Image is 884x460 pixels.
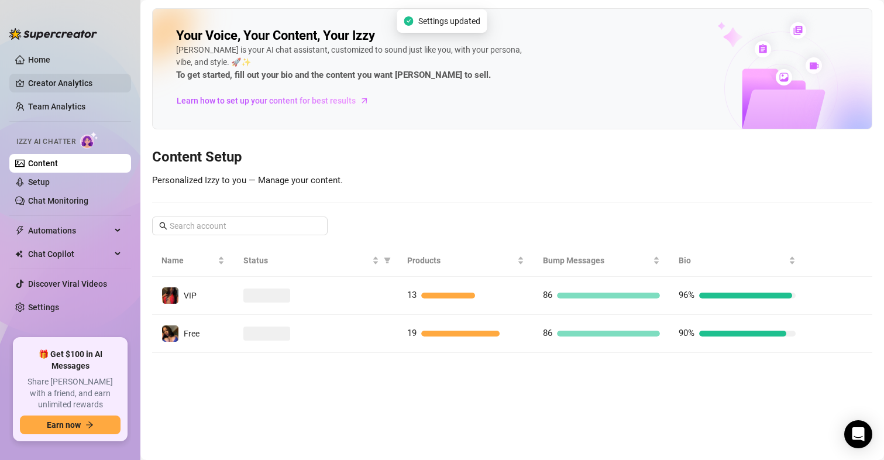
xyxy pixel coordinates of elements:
[85,421,94,429] span: arrow-right
[170,219,311,232] input: Search account
[28,177,50,187] a: Setup
[47,420,81,430] span: Earn now
[243,254,370,267] span: Status
[176,44,527,83] div: [PERSON_NAME] is your AI chat assistant, customized to sound just like you, with your persona, vi...
[679,328,694,338] span: 90%
[159,222,167,230] span: search
[176,70,491,80] strong: To get started, fill out your bio and the content you want [PERSON_NAME] to sell.
[28,221,111,240] span: Automations
[80,132,98,149] img: AI Chatter
[177,94,356,107] span: Learn how to set up your content for best results
[176,91,378,110] a: Learn how to set up your content for best results
[844,420,872,448] div: Open Intercom Messenger
[543,290,552,300] span: 86
[28,102,85,111] a: Team Analytics
[16,136,75,147] span: Izzy AI Chatter
[28,55,50,64] a: Home
[20,349,121,372] span: 🎁 Get $100 in AI Messages
[679,254,786,267] span: Bio
[669,245,805,277] th: Bio
[690,9,872,129] img: ai-chatter-content-library-cLFOSyPT.png
[679,290,694,300] span: 96%
[176,28,375,44] h2: Your Voice, Your Content, Your Izzy
[398,245,534,277] th: Products
[28,303,59,312] a: Settings
[162,325,178,342] img: Free
[28,245,111,263] span: Chat Copilot
[534,245,669,277] th: Bump Messages
[15,226,25,235] span: thunderbolt
[28,196,88,205] a: Chat Monitoring
[543,328,552,338] span: 86
[28,279,107,289] a: Discover Viral Videos
[407,254,515,267] span: Products
[152,148,872,167] h3: Content Setup
[359,95,370,107] span: arrow-right
[543,254,651,267] span: Bump Messages
[184,291,197,300] span: VIP
[28,159,58,168] a: Content
[15,250,23,258] img: Chat Copilot
[184,329,199,338] span: Free
[234,245,398,277] th: Status
[384,257,391,264] span: filter
[161,254,215,267] span: Name
[152,245,234,277] th: Name
[162,287,178,304] img: VIP
[381,252,393,269] span: filter
[28,74,122,92] a: Creator Analytics
[407,328,417,338] span: 19
[152,175,343,186] span: Personalized Izzy to you — Manage your content.
[20,416,121,434] button: Earn nowarrow-right
[20,376,121,411] span: Share [PERSON_NAME] with a friend, and earn unlimited rewards
[9,28,97,40] img: logo-BBDzfeDw.svg
[407,290,417,300] span: 13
